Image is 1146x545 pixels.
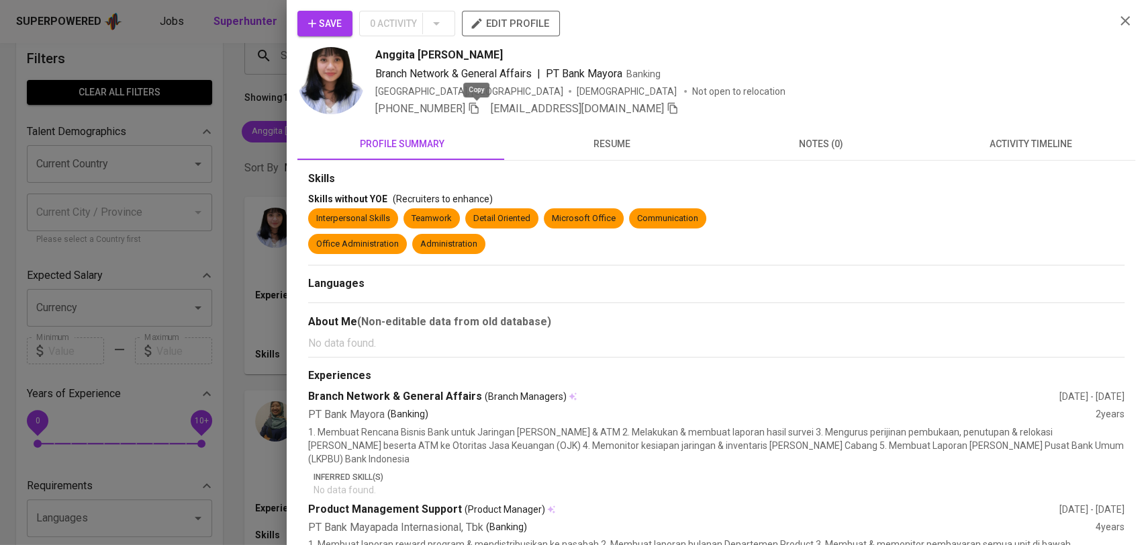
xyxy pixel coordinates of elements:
[546,67,622,80] span: PT Bank Mayora
[297,11,352,36] button: Save
[393,194,493,204] span: (Recruiters to enhance)
[473,212,530,225] div: Detail Oriented
[305,136,499,153] span: profile summary
[308,15,342,32] span: Save
[314,471,1125,483] p: Inferred Skill(s)
[626,69,661,79] span: Banking
[473,15,549,32] span: edit profile
[420,238,477,251] div: Administration
[462,17,560,28] a: edit profile
[934,136,1127,153] span: activity timeline
[308,276,1125,292] div: Languages
[308,389,1059,405] div: Branch Network & General Affairs
[412,212,452,225] div: Teamwork
[387,407,428,423] p: (Banking)
[308,368,1125,384] div: Experiences
[724,136,918,153] span: notes (0)
[308,425,1125,466] p: 1. Membuat Rencana Bisnis Bank untuk Jaringan [PERSON_NAME] & ATM 2. Melakukan & membuat laporan ...
[1096,520,1125,536] div: 4 years
[375,102,465,115] span: [PHONE_NUMBER]
[485,390,567,403] span: (Branch Managers)
[491,102,664,115] span: [EMAIL_ADDRESS][DOMAIN_NAME]
[577,85,679,98] span: [DEMOGRAPHIC_DATA]
[1096,407,1125,423] div: 2 years
[308,194,387,204] span: Skills without YOE
[314,483,1125,497] p: No data found.
[308,502,1059,517] div: Product Management Support
[375,67,532,80] span: Branch Network & General Affairs
[375,47,503,63] span: Anggita [PERSON_NAME]
[1059,390,1125,403] div: [DATE] - [DATE]
[297,47,365,114] img: 334f08cb04a497cf6f0ed08f863e40e5.jpg
[692,85,785,98] p: Not open to relocation
[465,503,545,516] span: (Product Manager)
[308,335,1125,351] p: No data found.
[462,11,560,36] button: edit profile
[316,212,390,225] div: Interpersonal Skills
[308,314,1125,330] div: About Me
[357,315,551,328] b: (Non-editable data from old database)
[486,520,527,536] p: (Banking)
[552,212,616,225] div: Microsoft Office
[316,238,399,251] div: Office Administration
[308,407,1096,423] div: PT Bank Mayora
[537,66,540,82] span: |
[515,136,708,153] span: resume
[308,520,1096,536] div: PT Bank Mayapada Internasional, Tbk
[375,85,563,98] div: [GEOGRAPHIC_DATA], [GEOGRAPHIC_DATA]
[637,212,698,225] div: Communication
[308,171,1125,187] div: Skills
[1059,503,1125,516] div: [DATE] - [DATE]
